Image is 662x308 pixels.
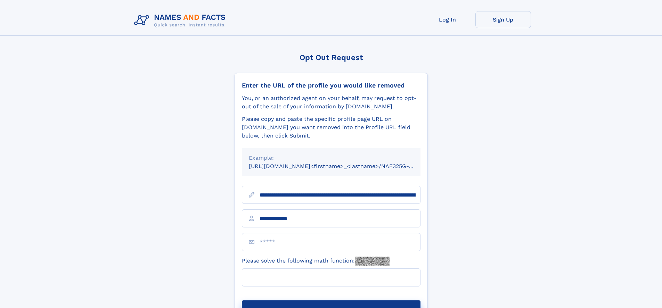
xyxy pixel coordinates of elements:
a: Log In [420,11,475,28]
a: Sign Up [475,11,531,28]
small: [URL][DOMAIN_NAME]<firstname>_<lastname>/NAF325G-xxxxxxxx [249,163,434,169]
div: You, or an authorized agent on your behalf, may request to opt-out of the sale of your informatio... [242,94,420,111]
div: Enter the URL of the profile you would like removed [242,82,420,89]
img: Logo Names and Facts [131,11,231,30]
div: Example: [249,154,414,162]
div: Opt Out Request [235,53,428,62]
label: Please solve the following math function: [242,257,390,266]
div: Please copy and paste the specific profile page URL on [DOMAIN_NAME] you want removed into the Pr... [242,115,420,140]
